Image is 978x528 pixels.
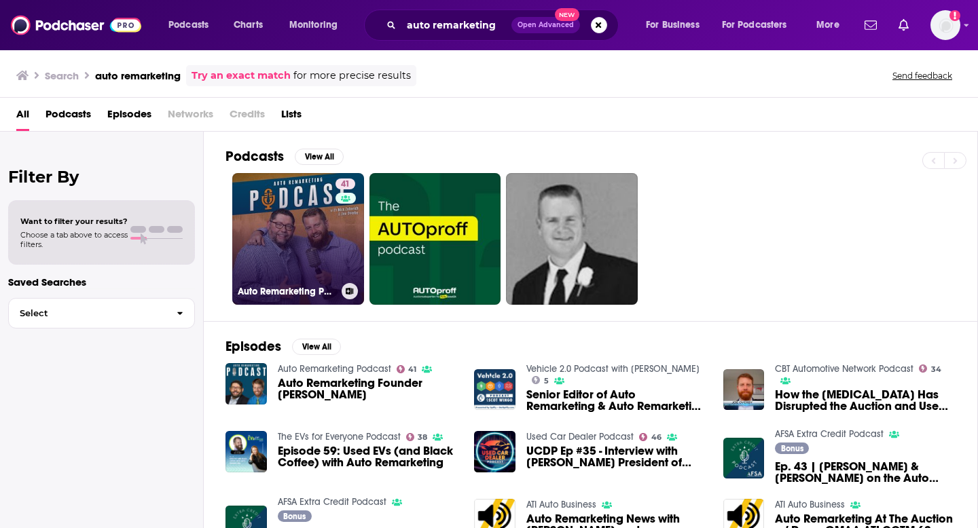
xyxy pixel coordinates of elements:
a: Show notifications dropdown [859,14,882,37]
a: Ep. 43 | Celia Winslow & Danielle Arlowe on the Auto Remarketing Podcast [775,461,956,484]
a: Vehicle 2.0 Podcast with Scot Wingo [526,363,700,375]
a: 41 [397,365,417,373]
div: Search podcasts, credits, & more... [377,10,632,41]
a: Try an exact match [192,68,291,83]
img: UCDP Ep #35 - Interview with Bill Zadeits President of Cherokee Media (Auto Remarketing & Used Ca... [474,431,515,472]
button: Send feedback [888,70,956,81]
span: Senior Editor of Auto Remarketing & Auto Remarketing [GEOGRAPHIC_DATA], [PERSON_NAME] [526,389,707,412]
h3: auto remarketing [95,69,181,82]
span: Select [9,309,166,318]
h3: Auto Remarketing Podcast [238,286,336,297]
input: Search podcasts, credits, & more... [401,14,511,36]
h3: Search [45,69,79,82]
span: Charts [234,16,263,35]
a: Auto Remarketing Founder Ron Smith [278,377,458,400]
img: Podchaser - Follow, Share and Rate Podcasts [11,12,141,38]
span: New [555,8,579,21]
button: Show profile menu [930,10,960,40]
span: Networks [168,103,213,131]
a: UCDP Ep #35 - Interview with Bill Zadeits President of Cherokee Media (Auto Remarketing & Used Ca... [526,445,707,468]
img: User Profile [930,10,960,40]
button: open menu [636,14,717,36]
span: UCDP Ep #35 - Interview with [PERSON_NAME] President of Cherokee Media (Auto Remarketing & Used C... [526,445,707,468]
span: Ep. 43 | [PERSON_NAME] & [PERSON_NAME] on the Auto Remarketing Podcast [775,461,956,484]
button: open menu [159,14,226,36]
span: Choose a tab above to access filters. [20,230,128,249]
a: 41 [336,178,355,189]
a: AFSA Extra Credit Podcast [278,496,386,508]
span: 34 [931,366,941,373]
a: 46 [639,433,662,441]
span: Want to filter your results? [20,216,128,226]
button: View All [295,149,344,165]
a: ATI Auto Business [775,499,845,510]
span: Open Advanced [518,22,574,29]
button: open menu [280,14,355,36]
span: How the [MEDICAL_DATA] Has Disrupted the Auction and Used-Car Market – [PERSON_NAME], Auto Remark... [775,389,956,412]
h2: Filter By [8,167,195,187]
a: PodcastsView All [225,148,344,165]
button: open menu [807,14,856,36]
svg: Add a profile image [949,10,960,21]
span: For Business [646,16,700,35]
a: 38 [406,433,428,441]
span: For Podcasters [722,16,787,35]
a: Senior Editor of Auto Remarketing & Auto Remarketing Canada, Joe Overby [526,389,707,412]
span: Podcasts [168,16,209,35]
a: Show notifications dropdown [893,14,914,37]
span: Bonus [781,445,803,453]
a: Auto Remarketing Podcast [278,363,391,375]
a: EpisodesView All [225,338,341,355]
span: Logged in as kbastian [930,10,960,40]
span: 5 [544,378,549,384]
a: Episode 59: Used EVs (and Black Coffee) with Auto Remarketing [278,445,458,468]
span: More [816,16,839,35]
button: View All [292,339,341,355]
span: Credits [230,103,265,131]
a: All [16,103,29,131]
img: Episode 59: Used EVs (and Black Coffee) with Auto Remarketing [225,431,267,472]
button: Open AdvancedNew [511,17,580,33]
span: 41 [408,366,416,373]
h2: Podcasts [225,148,284,165]
a: 41Auto Remarketing Podcast [232,173,364,305]
a: The EVs for Everyone Podcast [278,431,401,442]
a: Lists [281,103,302,131]
a: Used Car Dealer Podcast [526,431,634,442]
span: 41 [341,178,350,191]
a: ATI Auto Business [526,499,596,510]
a: Episodes [107,103,151,131]
button: open menu [713,14,807,36]
span: for more precise results [293,68,411,83]
a: 34 [919,364,941,373]
h2: Episodes [225,338,281,355]
span: Bonus [283,512,306,521]
img: Senior Editor of Auto Remarketing & Auto Remarketing Canada, Joe Overby [474,369,515,411]
img: Auto Remarketing Founder Ron Smith [225,363,267,404]
img: How the Coronavirus Has Disrupted the Auction and Used-Car Market – Joe Overby, Auto Remarketing [723,369,765,411]
a: 5 [532,376,549,384]
a: CBT Automotive Network Podcast [775,363,913,375]
span: Monitoring [289,16,338,35]
a: Charts [225,14,271,36]
button: Select [8,298,195,328]
span: Auto Remarketing Founder [PERSON_NAME] [278,377,458,400]
span: 38 [418,434,427,440]
a: How the Coronavirus Has Disrupted the Auction and Used-Car Market – Joe Overby, Auto Remarketing [775,389,956,412]
img: Ep. 43 | Celia Winslow & Danielle Arlowe on the Auto Remarketing Podcast [723,438,765,479]
p: Saved Searches [8,276,195,288]
a: Podcasts [46,103,91,131]
span: 46 [651,434,662,440]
